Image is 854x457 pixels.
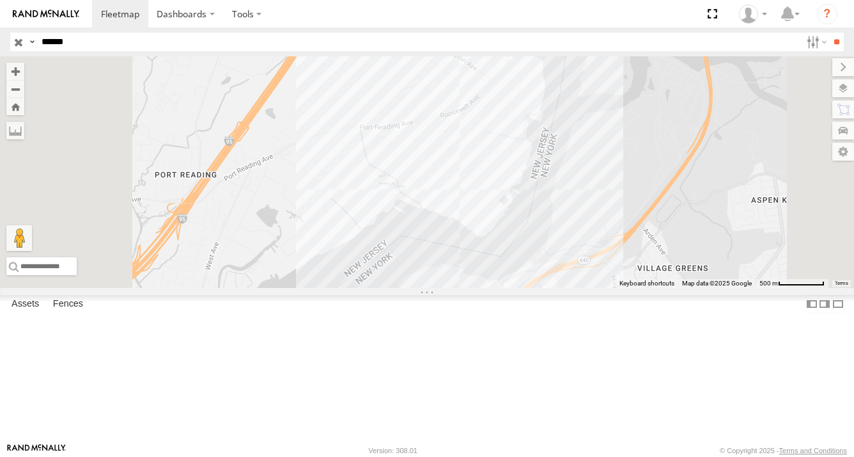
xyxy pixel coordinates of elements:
[832,143,854,161] label: Map Settings
[682,280,752,287] span: Map data ©2025 Google
[817,4,837,24] i: ?
[759,280,778,287] span: 500 m
[6,122,24,140] label: Measure
[27,33,37,51] label: Search Query
[6,98,24,115] button: Zoom Home
[13,10,79,19] img: rand-logo.svg
[802,33,829,51] label: Search Filter Options
[6,225,32,251] button: Drag Pegman onto the map to open Street View
[6,63,24,80] button: Zoom in
[835,281,848,286] a: Terms (opens in new tab)
[619,279,674,288] button: Keyboard shortcuts
[47,295,89,313] label: Fences
[7,444,66,457] a: Visit our Website
[6,80,24,98] button: Zoom out
[818,295,831,314] label: Dock Summary Table to the Right
[779,447,847,454] a: Terms and Conditions
[734,4,772,24] div: Jason Sullivan
[805,295,818,314] label: Dock Summary Table to the Left
[369,447,417,454] div: Version: 308.01
[756,279,828,288] button: Map Scale: 500 m per 69 pixels
[720,447,847,454] div: © Copyright 2025 -
[5,295,45,313] label: Assets
[832,295,844,314] label: Hide Summary Table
